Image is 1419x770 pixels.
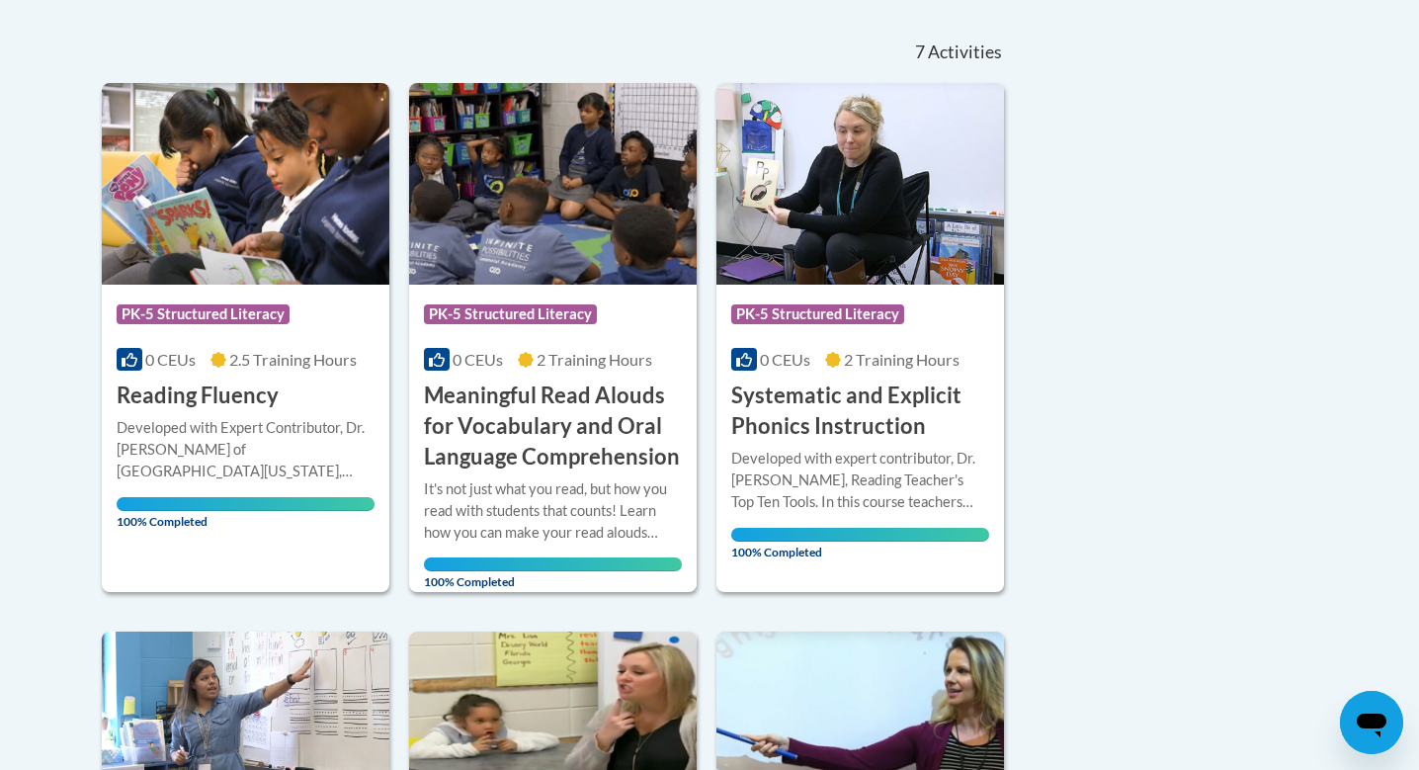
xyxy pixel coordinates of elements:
[731,528,989,542] div: Your progress
[424,478,682,544] div: It's not just what you read, but how you read with students that counts! Learn how you can make y...
[915,42,925,63] span: 7
[731,448,989,513] div: Developed with expert contributor, Dr. [PERSON_NAME], Reading Teacher's Top Ten Tools. In this co...
[409,83,697,285] img: Course Logo
[453,350,503,369] span: 0 CEUs
[928,42,1002,63] span: Activities
[424,381,682,471] h3: Meaningful Read Alouds for Vocabulary and Oral Language Comprehension
[844,350,960,369] span: 2 Training Hours
[537,350,652,369] span: 2 Training Hours
[117,497,375,529] span: 100% Completed
[731,528,989,559] span: 100% Completed
[229,350,357,369] span: 2.5 Training Hours
[117,497,375,511] div: Your progress
[716,83,1004,285] img: Course Logo
[117,304,290,324] span: PK-5 Structured Literacy
[424,557,682,589] span: 100% Completed
[760,350,810,369] span: 0 CEUs
[102,83,389,592] a: Course LogoPK-5 Structured Literacy0 CEUs2.5 Training Hours Reading FluencyDeveloped with Expert ...
[731,381,989,442] h3: Systematic and Explicit Phonics Instruction
[1340,691,1403,754] iframe: Button to launch messaging window
[731,304,904,324] span: PK-5 Structured Literacy
[716,83,1004,592] a: Course LogoPK-5 Structured Literacy0 CEUs2 Training Hours Systematic and Explicit Phonics Instruc...
[409,83,697,592] a: Course LogoPK-5 Structured Literacy0 CEUs2 Training Hours Meaningful Read Alouds for Vocabulary a...
[102,83,389,285] img: Course Logo
[424,557,682,571] div: Your progress
[424,304,597,324] span: PK-5 Structured Literacy
[117,417,375,482] div: Developed with Expert Contributor, Dr. [PERSON_NAME] of [GEOGRAPHIC_DATA][US_STATE], [GEOGRAPHIC_...
[145,350,196,369] span: 0 CEUs
[117,381,279,411] h3: Reading Fluency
